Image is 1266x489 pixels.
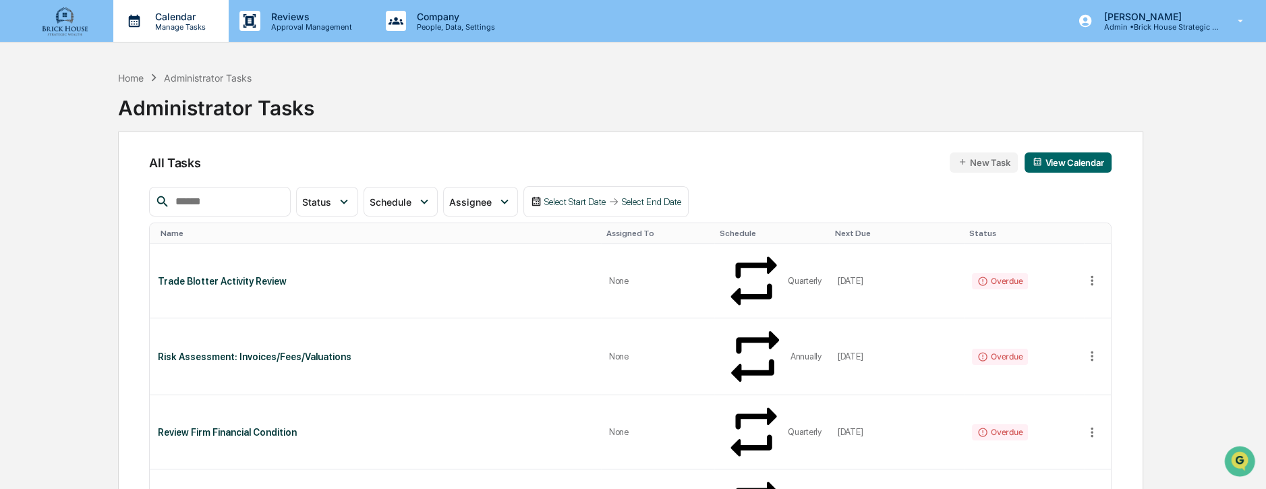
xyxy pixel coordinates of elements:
div: Toggle SortBy [1084,229,1111,238]
p: Calendar [144,11,212,22]
span: Assignee [449,196,492,208]
div: Toggle SortBy [969,229,1078,238]
div: Risk Assessment: Invoices/Fees/Valuations [158,351,593,362]
td: [DATE] [830,244,964,318]
span: Preclearance [27,170,87,183]
span: Data Lookup [27,196,85,209]
span: Pylon [134,229,163,239]
div: Trade Blotter Activity Review [158,276,593,287]
iframe: Open customer support [1223,444,1259,481]
div: Overdue [972,349,1028,365]
div: Overdue [972,424,1028,440]
p: Approval Management [260,22,359,32]
div: Annually [790,351,822,362]
a: 🔎Data Lookup [8,190,90,214]
p: How can we help? [13,28,246,50]
div: None [609,427,706,437]
div: Overdue [972,273,1028,289]
div: Administrator Tasks [118,85,314,120]
button: Start new chat [229,107,246,123]
span: Schedule [370,196,411,208]
a: 🗄️Attestations [92,165,173,189]
div: Toggle SortBy [835,229,958,238]
button: New Task [950,152,1018,173]
p: Manage Tasks [144,22,212,32]
a: Powered byPylon [95,228,163,239]
button: View Calendar [1025,152,1112,173]
a: 🖐️Preclearance [8,165,92,189]
div: Toggle SortBy [606,229,709,238]
img: 1746055101610-c473b297-6a78-478c-a979-82029cc54cd1 [13,103,38,127]
div: 🗄️ [98,171,109,182]
div: 🖐️ [13,171,24,182]
div: 🔎 [13,197,24,208]
img: calendar [1033,157,1042,167]
div: Toggle SortBy [161,229,596,238]
div: Administrator Tasks [164,72,252,84]
p: People, Data, Settings [406,22,502,32]
div: None [609,276,706,286]
span: Attestations [111,170,167,183]
div: Quarterly [788,427,822,437]
td: [DATE] [830,395,964,469]
div: We're available if you need us! [46,117,171,127]
div: None [609,351,706,362]
span: Status [302,196,331,208]
img: calendar [531,196,542,207]
div: Quarterly [788,276,822,286]
p: Reviews [260,11,359,22]
td: [DATE] [830,318,964,395]
p: Admin • Brick House Strategic Wealth [1093,22,1218,32]
div: Select End Date [622,196,681,207]
img: logo [32,5,97,36]
div: Start new chat [46,103,221,117]
img: arrow right [608,196,619,207]
p: [PERSON_NAME] [1093,11,1218,22]
span: All Tasks [149,156,200,170]
div: Toggle SortBy [720,229,824,238]
p: Company [406,11,502,22]
div: Select Start Date [544,196,606,207]
div: Home [118,72,144,84]
div: Review Firm Financial Condition [158,427,593,438]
